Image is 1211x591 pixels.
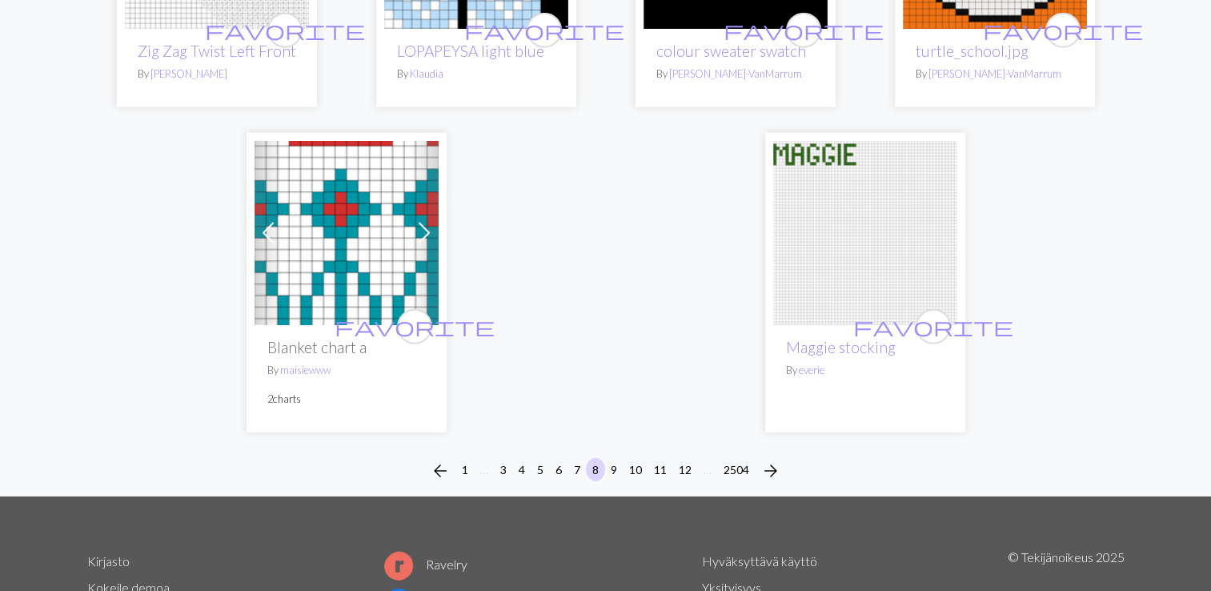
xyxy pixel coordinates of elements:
button: favourite [267,13,303,48]
button: 5 [531,458,550,481]
button: Seuraava [755,458,787,484]
a: Zig Zag Twist Left Front [138,42,296,60]
button: 9 [604,458,624,481]
a: Maggie stocking [773,223,957,239]
i: favourite [724,14,884,46]
font: © Tekijänoikeus 2025 [1007,549,1124,565]
a: everie [799,364,824,376]
a: Ravelry [384,557,467,572]
button: favourite [1045,13,1081,48]
span: arrow_forward [761,460,780,482]
h2: Blanket chart a [267,338,426,356]
p: 2 charts [267,392,426,407]
button: favourite [397,309,432,344]
button: 6 [549,458,568,481]
a: Klaudia [410,67,443,80]
a: Blanket chart a [255,223,439,239]
span: favorite [853,314,1013,339]
p: By [656,66,815,82]
button: 8 [586,458,605,481]
span: arrow_back [431,460,450,482]
p: By [786,363,944,378]
button: 1 [455,458,475,481]
span: favorite [983,18,1143,42]
i: favourite [983,14,1143,46]
i: favourite [205,14,365,46]
button: 2504 [717,458,756,481]
a: maisiewww [280,364,331,376]
a: Hyväksyttävä käyttö [702,553,817,569]
a: turtle_school.jpg [916,42,1029,60]
button: favourite [786,13,821,48]
span: favorite [724,18,884,42]
a: [PERSON_NAME] [150,67,227,80]
a: Maggie stocking [786,338,896,356]
button: 11 [648,458,673,481]
i: favourite [853,311,1013,343]
a: Kirjasto [87,553,130,569]
img: Maggie stocking [773,141,957,325]
span: favorite [464,18,624,42]
button: Edellinen [424,458,456,484]
a: colour sweater swatch [656,42,806,60]
i: favourite [335,311,495,343]
nav: Sivun navigointi [424,458,787,484]
button: 4 [512,458,531,481]
a: LOPAPEYSA light blue [397,42,544,60]
a: [PERSON_NAME]-VanMarrum [669,67,802,80]
a: [PERSON_NAME]-VanMarrum [928,67,1061,80]
img: Ravelryn logo [384,552,413,581]
p: By [397,66,555,82]
p: By [138,66,296,82]
span: favorite [205,18,365,42]
button: favourite [916,309,951,344]
i: Seuraava [761,461,780,480]
p: By [916,66,1074,82]
span: favorite [335,314,495,339]
button: 3 [494,458,513,481]
p: By [267,363,426,378]
button: 10 [623,458,648,481]
button: 7 [567,458,587,481]
i: favourite [464,14,624,46]
i: Edellinen [431,461,450,480]
button: favourite [527,13,562,48]
button: 12 [672,458,698,481]
img: Blanket chart a [255,141,439,325]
